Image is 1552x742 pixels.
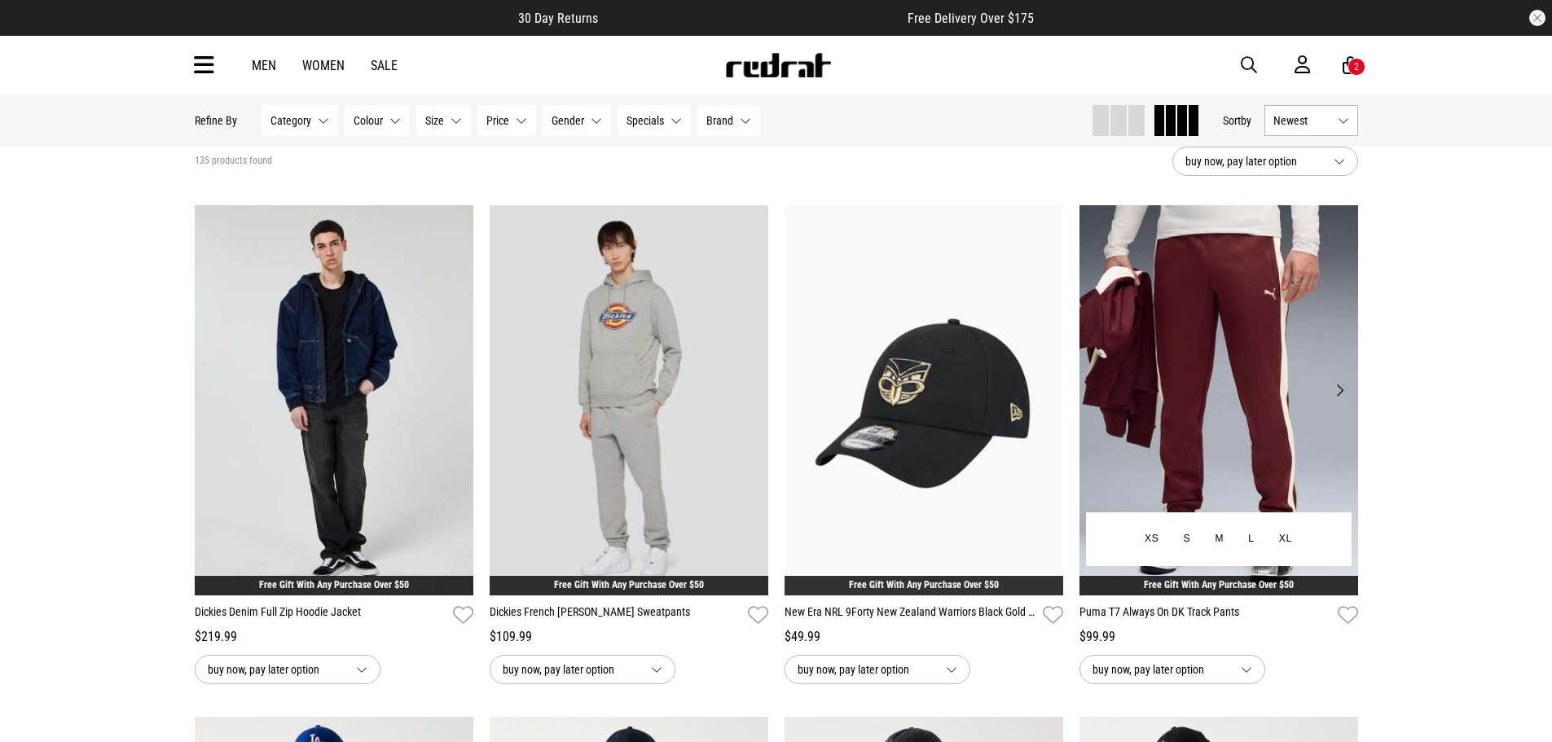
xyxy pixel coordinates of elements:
[518,11,598,26] span: 30 Day Returns
[1273,114,1331,127] span: Newest
[195,655,380,684] button: buy now, pay later option
[552,114,584,127] span: Gender
[1088,380,1108,400] button: Previous
[798,660,933,679] span: buy now, pay later option
[490,604,741,627] a: Dickies French [PERSON_NAME] Sweatpants
[1172,525,1203,554] button: S
[425,114,444,127] span: Size
[543,105,611,136] button: Gender
[1132,525,1172,554] button: XS
[416,105,471,136] button: Size
[208,660,343,679] span: buy now, pay later option
[1354,61,1359,72] div: 2
[259,579,409,591] a: Free Gift With Any Purchase Over $50
[490,655,675,684] button: buy now, pay later option
[345,105,410,136] button: Colour
[1079,604,1331,627] a: Puma T7 Always On DK Track Pants
[490,627,768,647] div: $109.99
[195,627,473,647] div: $219.99
[1343,57,1358,74] a: 2
[486,114,509,127] span: Price
[270,114,311,127] span: Category
[1202,525,1236,554] button: M
[1267,525,1304,554] button: XL
[1236,525,1266,554] button: L
[503,660,638,679] span: buy now, pay later option
[697,105,760,136] button: Brand
[1241,114,1251,127] span: by
[785,604,1036,627] a: New Era NRL 9Forty New Zealand Warriors Black Gold Snapback Cap
[195,114,237,127] p: Refine By
[1185,151,1321,171] span: buy now, pay later option
[252,58,276,73] a: Men
[262,105,338,136] button: Category
[195,604,446,627] a: Dickies Denim Full Zip Hoodie Jacket
[1079,205,1358,595] img: Puma T7 Always On Dk Track Pants in Maroon
[1144,579,1294,591] a: Free Gift With Any Purchase Over $50
[302,58,345,73] a: Women
[785,627,1063,647] div: $49.99
[631,10,875,26] iframe: Customer reviews powered by Trustpilot
[1079,655,1265,684] button: buy now, pay later option
[849,579,999,591] a: Free Gift With Any Purchase Over $50
[618,105,691,136] button: Specials
[354,114,383,127] span: Colour
[195,205,473,595] img: Dickies Denim Full Zip Hoodie Jacket in Blue
[554,579,704,591] a: Free Gift With Any Purchase Over $50
[1172,147,1358,176] button: buy now, pay later option
[908,11,1034,26] span: Free Delivery Over $175
[1330,380,1350,400] button: Next
[1079,627,1358,647] div: $99.99
[706,114,733,127] span: Brand
[1223,111,1251,130] button: Sortby
[1264,105,1358,136] button: Newest
[1093,660,1228,679] span: buy now, pay later option
[490,205,768,595] img: Dickies French Terry Mapleton Sweatpants in Unknown
[785,205,1063,595] img: New Era Nrl 9forty New Zealand Warriors Black Gold Snapback Cap in Black
[627,114,664,127] span: Specials
[785,655,970,684] button: buy now, pay later option
[724,53,832,77] img: Redrat logo
[371,58,398,73] a: Sale
[477,105,536,136] button: Price
[195,155,272,168] span: 135 products found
